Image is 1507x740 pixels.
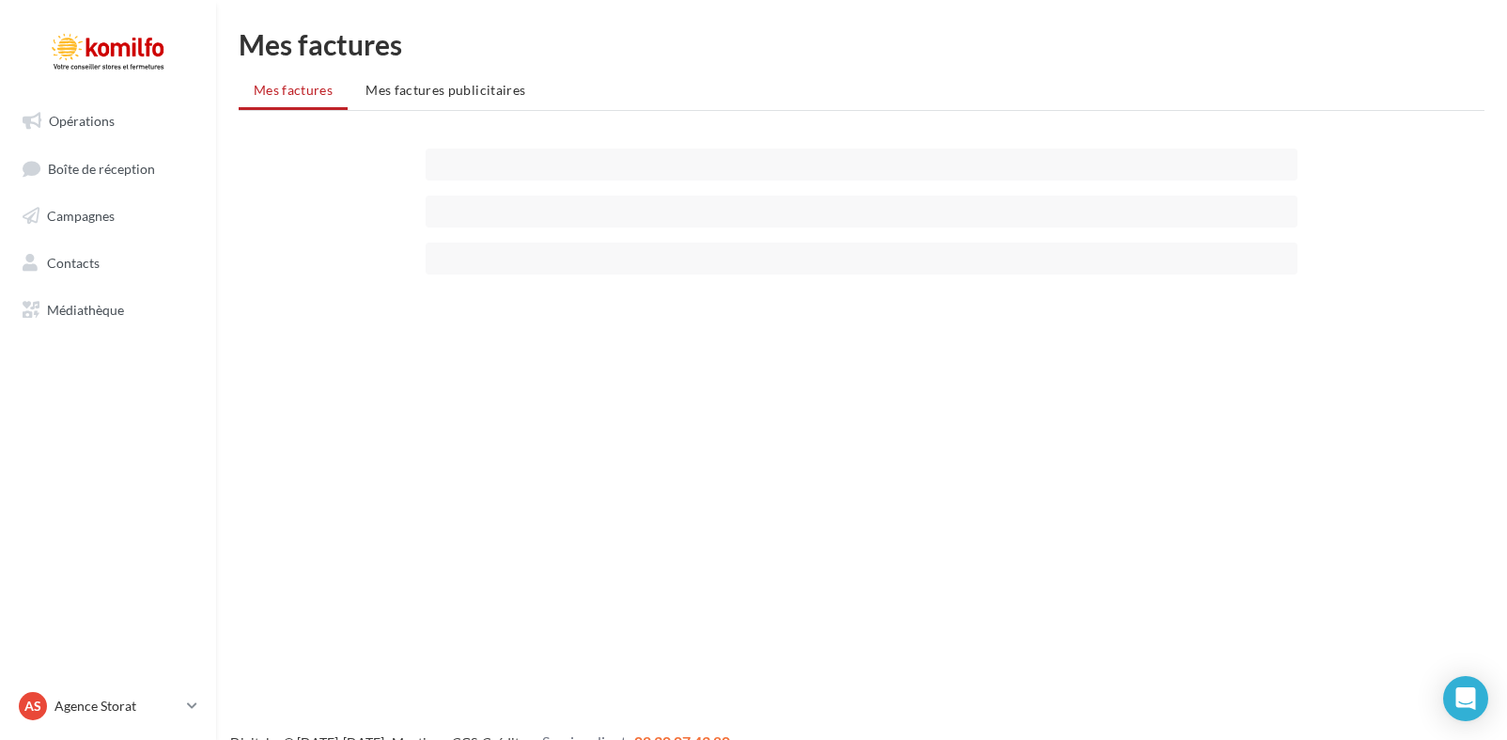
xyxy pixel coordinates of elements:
[54,697,179,716] p: Agence Storat
[11,149,205,189] a: Boîte de réception
[11,197,205,236] a: Campagnes
[1443,676,1488,721] div: Open Intercom Messenger
[24,697,41,716] span: AS
[11,244,205,283] a: Contacts
[48,160,155,176] span: Boîte de réception
[365,82,525,98] span: Mes factures publicitaires
[47,255,100,271] span: Contacts
[239,30,1484,58] h1: Mes factures
[15,688,201,724] a: AS Agence Storat
[11,102,205,141] a: Opérations
[47,301,124,317] span: Médiathèque
[11,291,205,330] a: Médiathèque
[49,113,115,129] span: Opérations
[47,208,115,224] span: Campagnes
